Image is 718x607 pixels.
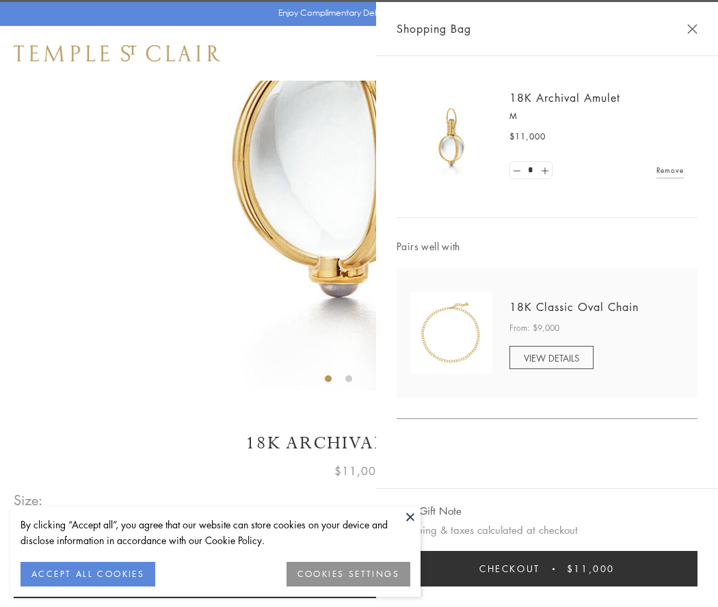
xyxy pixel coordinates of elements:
[509,109,684,123] p: M
[287,562,410,586] button: COOKIES SETTINGS
[397,502,462,520] button: Add Gift Note
[509,130,546,144] span: $11,000
[397,239,697,254] span: Pairs well with
[509,299,639,314] a: 18K Classic Oval Chain
[397,20,471,38] span: Shopping Bag
[14,45,220,62] img: Temple St. Clair
[524,351,579,364] span: VIEW DETAILS
[410,96,492,178] img: 18K Archival Amulet
[510,162,524,179] a: Set quantity to 0
[509,346,594,369] a: VIEW DETAILS
[397,551,697,586] button: Checkout $11,000
[479,561,540,576] span: Checkout
[14,489,44,511] span: Size:
[410,292,492,374] img: N88865-OV18
[687,24,697,34] button: Close Shopping Bag
[21,517,410,548] div: By clicking “Accept all”, you agree that our website can store cookies on your device and disclos...
[14,431,704,455] h1: 18K Archival Amulet
[334,462,384,480] span: $11,000
[537,162,551,179] a: Set quantity to 2
[21,562,155,586] button: ACCEPT ALL COOKIES
[278,6,434,20] p: Enjoy Complimentary Delivery & Returns
[567,561,615,576] span: $11,000
[509,321,559,335] span: From: $9,000
[509,90,620,105] a: 18K Archival Amulet
[656,163,684,178] a: Remove
[397,522,697,539] p: Shipping & taxes calculated at checkout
